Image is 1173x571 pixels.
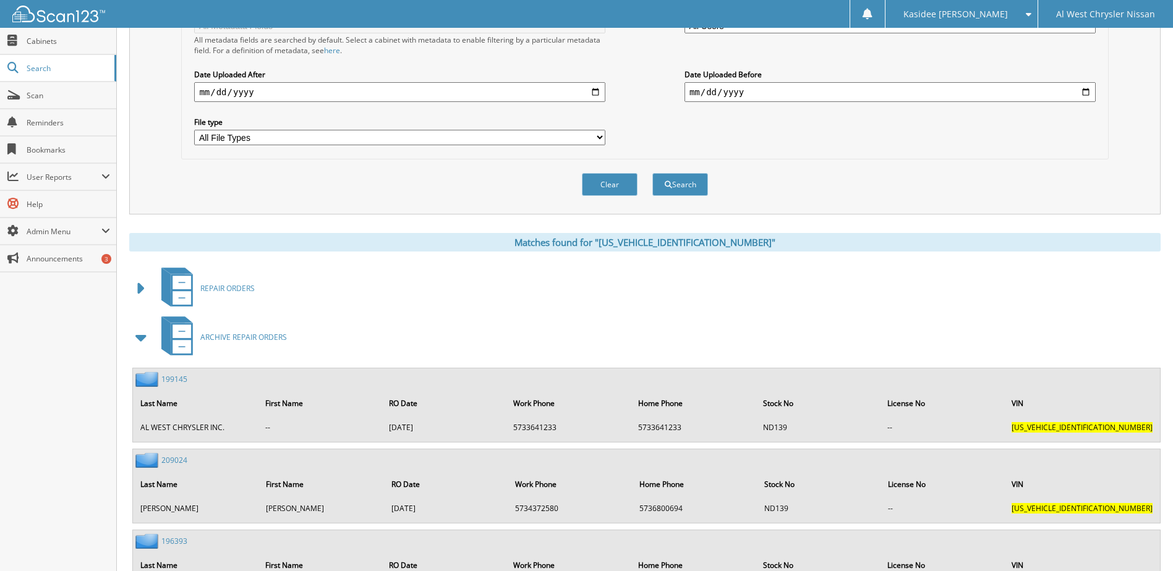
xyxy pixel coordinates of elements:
th: Home Phone [633,472,757,497]
span: ARCHIVE REPAIR ORDERS [200,332,287,342]
a: 199145 [161,374,187,384]
th: Home Phone [632,391,756,416]
th: Last Name [134,472,258,497]
label: Date Uploaded After [194,69,605,80]
td: [PERSON_NAME] [260,498,384,518]
a: 209024 [161,455,187,465]
th: License No [881,391,1004,416]
td: ND139 [758,498,881,518]
input: end [685,82,1096,102]
th: License No [882,472,1004,497]
a: REPAIR ORDERS [154,264,255,313]
span: Al West Chrysler Nissan [1056,11,1155,18]
td: 5733641233 [507,417,631,438]
span: Admin Menu [27,226,101,237]
div: All metadata fields are searched by default. Select a cabinet with metadata to enable filtering b... [194,35,605,56]
a: 196393 [161,536,187,546]
th: Stock No [758,472,881,497]
td: 5736800694 [633,498,757,518]
td: -- [259,417,382,438]
th: VIN [1005,472,1159,497]
a: ARCHIVE REPAIR ORDERS [154,313,287,362]
th: RO Date [383,391,506,416]
th: First Name [260,472,384,497]
th: First Name [259,391,382,416]
span: Scan [27,90,110,101]
label: Date Uploaded Before [685,69,1096,80]
span: Cabinets [27,36,110,46]
td: [DATE] [383,417,506,438]
div: 3 [101,254,111,264]
img: scan123-logo-white.svg [12,6,105,22]
th: RO Date [385,472,508,497]
span: Help [27,199,110,209]
span: User Reports [27,172,101,182]
th: Work Phone [507,391,631,416]
span: REPAIR ORDERS [200,283,255,294]
td: -- [881,417,1004,438]
td: -- [882,498,1004,518]
td: [DATE] [385,498,508,518]
th: Last Name [134,391,258,416]
span: Reminders [27,117,110,128]
span: [US_VEHICLE_IDENTIFICATION_NUMBER] [1012,422,1153,433]
label: File type [194,117,605,127]
td: AL WEST CHRYSLER INC. [134,417,258,438]
span: Announcements [27,253,110,264]
span: Bookmarks [27,145,110,155]
th: Work Phone [509,472,633,497]
a: here [324,45,340,56]
td: 5734372580 [509,498,633,518]
td: ND139 [757,417,880,438]
button: Clear [582,173,638,196]
span: [US_VEHICLE_IDENTIFICATION_NUMBER] [1012,503,1153,514]
button: Search [652,173,708,196]
span: Search [27,63,108,74]
input: start [194,82,605,102]
td: [PERSON_NAME] [134,498,258,518]
th: VIN [1005,391,1159,416]
span: Kasidee [PERSON_NAME] [903,11,1008,18]
div: Matches found for "[US_VEHICLE_IDENTIFICATION_NUMBER]" [129,233,1161,252]
img: folder2.png [135,533,161,549]
img: folder2.png [135,371,161,387]
th: Stock No [757,391,880,416]
td: 5733641233 [632,417,756,438]
img: folder2.png [135,452,161,468]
